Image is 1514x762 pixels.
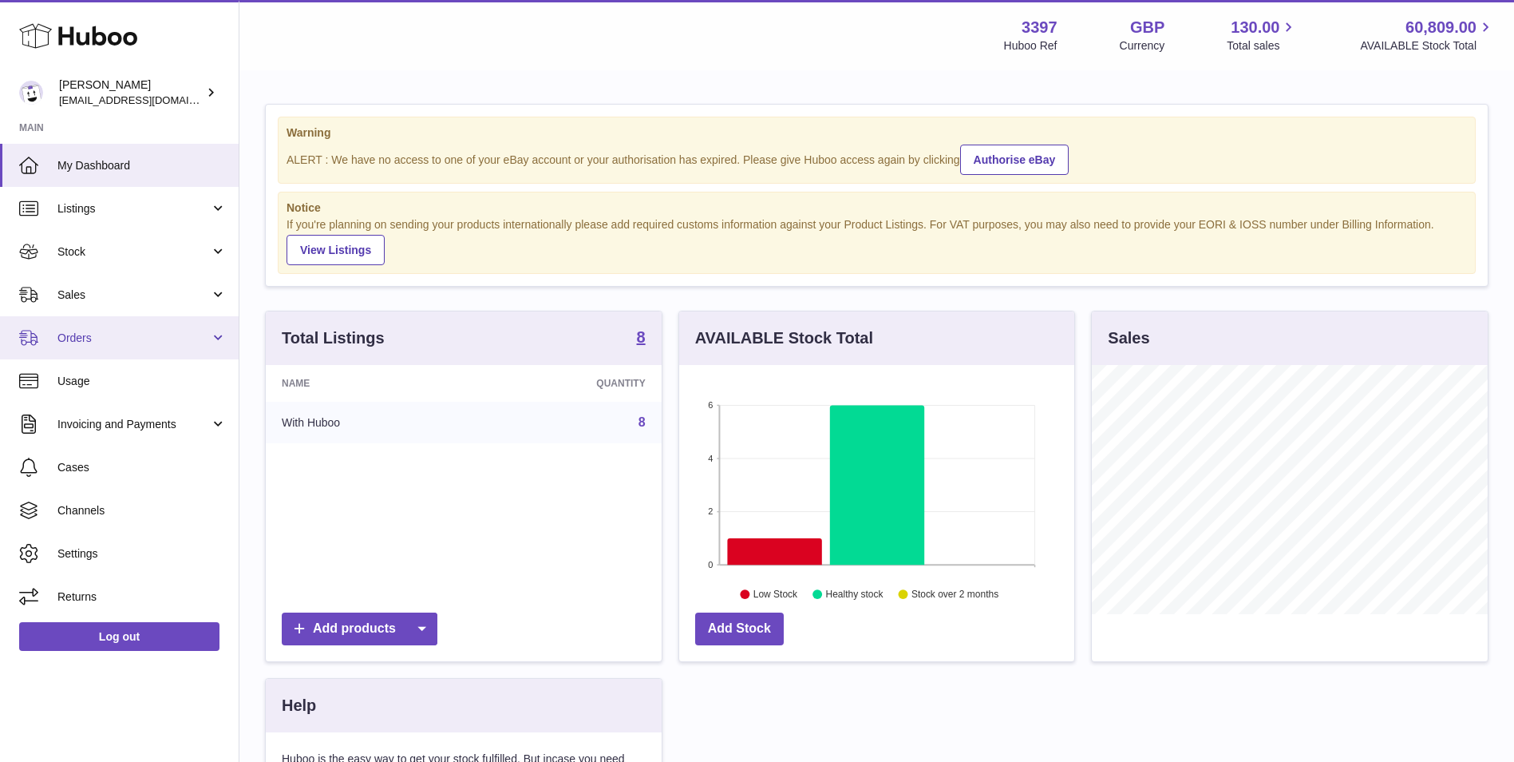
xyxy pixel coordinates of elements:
span: Invoicing and Payments [57,417,210,432]
strong: Notice [287,200,1467,216]
span: Returns [57,589,227,605]
span: Settings [57,546,227,562]
a: Log out [19,622,219,651]
th: Quantity [474,365,661,402]
a: 8 [637,329,646,348]
span: 130.00 [1231,17,1279,38]
strong: 3397 [1022,17,1057,38]
a: Add products [282,613,437,645]
a: 130.00 Total sales [1227,17,1298,54]
h3: Help [282,695,316,716]
span: Usage [57,374,227,389]
strong: GBP [1130,17,1164,38]
div: ALERT : We have no access to one of your eBay account or your authorisation has expired. Please g... [287,142,1467,175]
img: sales@canchema.com [19,81,43,105]
div: Huboo Ref [1004,38,1057,54]
strong: 8 [637,329,646,345]
a: 60,809.00 AVAILABLE Stock Total [1360,17,1495,54]
span: My Dashboard [57,158,227,173]
strong: Warning [287,125,1467,141]
span: [EMAIL_ADDRESS][DOMAIN_NAME] [59,93,235,106]
text: 4 [708,454,713,463]
text: 0 [708,560,713,570]
text: 2 [708,507,713,517]
span: AVAILABLE Stock Total [1360,38,1495,54]
h3: AVAILABLE Stock Total [695,327,873,349]
a: View Listings [287,235,385,265]
span: Channels [57,503,227,518]
h3: Sales [1108,327,1149,349]
span: 60,809.00 [1405,17,1476,38]
text: Stock over 2 months [911,589,998,601]
span: Orders [57,331,210,346]
text: 6 [708,400,713,410]
text: Low Stock [753,589,798,601]
h3: Total Listings [282,327,385,349]
div: Currency [1120,38,1165,54]
div: If you're planning on sending your products internationally please add required customs informati... [287,217,1467,265]
span: Cases [57,460,227,475]
span: Listings [57,201,210,216]
span: Sales [57,288,210,303]
a: Add Stock [695,613,784,645]
td: With Huboo [266,402,474,443]
div: [PERSON_NAME] [59,77,203,108]
span: Total sales [1227,38,1298,54]
a: 8 [638,415,646,429]
th: Name [266,365,474,402]
text: Healthy stock [825,589,883,601]
a: Authorise eBay [960,145,1069,175]
span: Stock [57,244,210,260]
